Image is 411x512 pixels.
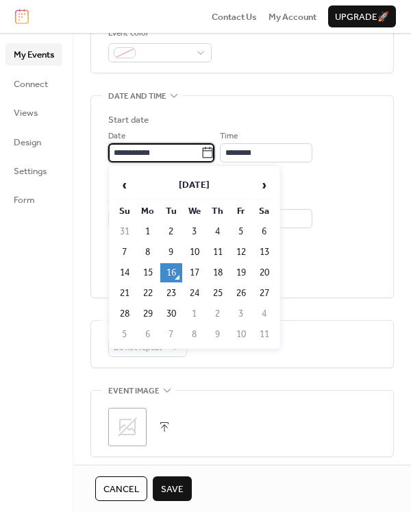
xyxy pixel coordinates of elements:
th: We [184,202,206,221]
div: Start date [108,113,149,127]
td: 26 [230,284,252,303]
span: Time [220,130,238,143]
td: 11 [207,243,229,262]
a: Form [5,188,62,210]
div: ; [108,408,147,446]
td: 13 [253,243,275,262]
td: 11 [253,325,275,344]
td: 25 [207,284,229,303]
span: Date and time [108,90,166,103]
a: My Events [5,43,62,65]
a: Connect [5,73,62,95]
span: Settings [14,164,47,178]
td: 12 [230,243,252,262]
td: 7 [160,325,182,344]
th: Sa [253,202,275,221]
td: 6 [253,222,275,241]
span: ‹ [114,171,135,199]
a: My Account [269,10,316,23]
span: Design [14,136,41,149]
div: Event color [108,27,209,40]
span: My Account [269,10,316,24]
a: Views [5,101,62,123]
th: Th [207,202,229,221]
td: 3 [230,304,252,324]
td: 28 [114,304,136,324]
td: 10 [184,243,206,262]
td: 1 [184,304,206,324]
span: Date [108,130,125,143]
a: Design [5,131,62,153]
td: 27 [253,284,275,303]
td: 16 [160,263,182,282]
td: 3 [184,222,206,241]
span: Connect [14,77,48,91]
td: 6 [137,325,159,344]
td: 14 [114,263,136,282]
button: Upgrade🚀 [328,5,396,27]
span: Upgrade 🚀 [335,10,389,24]
button: Save [153,476,192,501]
td: 22 [137,284,159,303]
td: 2 [207,304,229,324]
td: 19 [230,263,252,282]
th: Tu [160,202,182,221]
td: 10 [230,325,252,344]
td: 30 [160,304,182,324]
button: Cancel [95,476,147,501]
td: 1 [137,222,159,241]
th: [DATE] [137,171,252,200]
td: 17 [184,263,206,282]
a: Settings [5,160,62,182]
td: 20 [253,263,275,282]
td: 7 [114,243,136,262]
span: Cancel [103,483,139,496]
td: 4 [207,222,229,241]
td: 24 [184,284,206,303]
span: › [254,171,275,199]
td: 23 [160,284,182,303]
td: 18 [207,263,229,282]
th: Su [114,202,136,221]
td: 4 [253,304,275,324]
td: 5 [230,222,252,241]
th: Mo [137,202,159,221]
span: Form [14,193,35,207]
td: 15 [137,263,159,282]
td: 31 [114,222,136,241]
td: 8 [137,243,159,262]
td: 9 [207,325,229,344]
td: 9 [160,243,182,262]
span: Event image [108,385,160,398]
td: 21 [114,284,136,303]
td: 29 [137,304,159,324]
td: 8 [184,325,206,344]
td: 5 [114,325,136,344]
span: Contact Us [212,10,257,24]
a: Contact Us [212,10,257,23]
img: logo [15,9,29,24]
span: Views [14,106,38,120]
span: Save [161,483,184,496]
th: Fr [230,202,252,221]
td: 2 [160,222,182,241]
span: My Events [14,48,54,62]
